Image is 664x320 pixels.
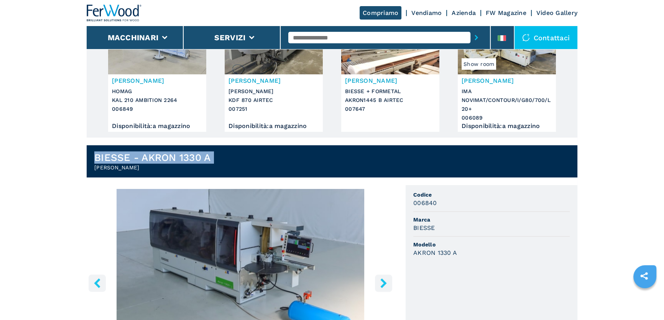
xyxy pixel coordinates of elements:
div: Disponibilità : a magazzino [462,124,552,128]
h3: [PERSON_NAME] [228,76,319,85]
button: right-button [375,274,392,292]
a: Bordatrice Singola BRANDT KDF 870 AIRTEC007251[PERSON_NAME][PERSON_NAME]KDF 870 AIRTEC007251Dispo... [225,17,323,132]
a: Bordatrice Singola HOMAG KAL 210 AMBITION 2264[PERSON_NAME]HOMAGKAL 210 AMBITION 2264006849Dispon... [108,17,206,132]
a: Azienda [452,9,476,16]
a: FW Magazine [486,9,526,16]
span: Modello [413,241,570,248]
button: Macchinari [108,33,159,42]
h2: [PERSON_NAME] [94,164,210,171]
div: Contattaci [514,26,578,49]
h3: BIESSE [413,223,435,232]
h3: AKRON 1330 A [413,248,457,257]
img: Contattaci [522,34,530,41]
h3: [PERSON_NAME] KDF 870 AIRTEC 007251 [228,87,319,113]
span: Marca [413,216,570,223]
a: Bordatrice Singola IMA NOVIMAT/CONTOUR/I/G80/700/L20+Show room006089[PERSON_NAME]IMANOVIMAT/CONTO... [458,17,556,132]
span: Show room [462,58,496,70]
h3: [PERSON_NAME] [462,76,552,85]
a: sharethis [634,266,654,286]
h1: BIESSE - AKRON 1330 A [94,151,210,164]
a: Vendiamo [411,9,442,16]
h3: IMA NOVIMAT/CONTOUR/I/G80/700/L20+ 006089 [462,87,552,122]
div: Disponibilità : a magazzino [112,124,202,128]
h3: BIESSE + FORMETAL AKRON1445 B AIRTEC 007647 [345,87,436,113]
h3: HOMAG KAL 210 AMBITION 2264 006849 [112,87,202,113]
h3: [PERSON_NAME] [345,76,436,85]
a: Video Gallery [536,9,577,16]
img: Ferwood [87,5,142,21]
div: Disponibilità : a magazzino [228,124,319,128]
iframe: Chat [631,286,658,314]
a: Bordatrice Singola BIESSE + FORMETAL AKRON1445 B AIRTEC[PERSON_NAME]BIESSE + FORMETALAKRON1445 B ... [341,17,439,132]
button: Servizi [214,33,245,42]
a: Compriamo [360,6,401,20]
h3: [PERSON_NAME] [112,76,202,85]
button: left-button [89,274,106,292]
button: submit-button [470,29,482,46]
span: Codice [413,191,570,199]
h3: 006840 [413,199,437,207]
